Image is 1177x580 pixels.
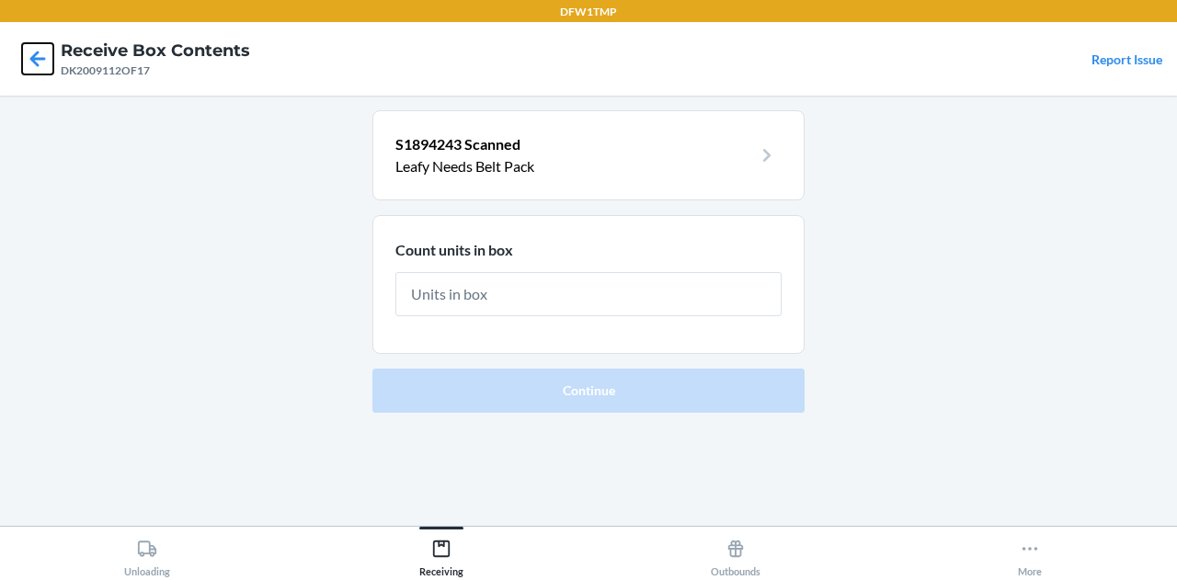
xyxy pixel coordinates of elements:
div: Receiving [419,531,463,577]
span: Count units in box [395,241,513,258]
div: Unloading [124,531,170,577]
button: Receiving [294,527,588,577]
div: More [1018,531,1042,577]
div: Outbounds [711,531,760,577]
a: Report Issue [1091,51,1162,67]
button: Continue [372,369,805,413]
span: S1894243 Scanned [395,135,520,153]
h4: Receive Box Contents [61,39,250,63]
p: Leafy Needs Belt Pack [395,155,752,177]
input: Units in box [395,272,782,316]
button: Outbounds [588,527,883,577]
button: More [883,527,1177,577]
a: S1894243 ScannedLeafy Needs Belt Pack [395,133,782,177]
p: DFW1TMP [560,4,617,20]
div: DK2009112OF17 [61,63,250,79]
